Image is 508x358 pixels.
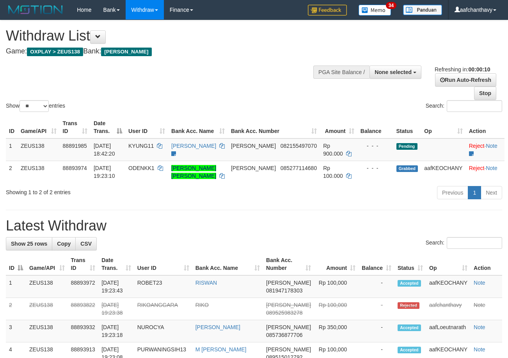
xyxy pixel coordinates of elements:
[359,320,394,342] td: -
[91,116,125,138] th: Date Trans.: activate to sort column descending
[6,48,331,55] h4: Game: Bank:
[134,320,192,342] td: NUROCYA
[471,253,502,275] th: Action
[359,5,391,16] img: Button%20Memo.svg
[26,253,68,275] th: Game/API: activate to sort column ascending
[361,142,390,150] div: - - -
[6,138,18,161] td: 1
[6,253,26,275] th: ID: activate to sort column descending
[359,275,394,298] td: -
[369,66,421,79] button: None selected
[426,237,502,249] label: Search:
[468,66,490,73] strong: 00:00:10
[168,116,228,138] th: Bank Acc. Name: activate to sort column ascending
[447,237,502,249] input: Search:
[466,116,504,138] th: Action
[11,241,47,247] span: Show 25 rows
[323,165,343,179] span: Rp 100.000
[486,143,497,149] a: Note
[6,237,52,250] a: Show 25 rows
[134,298,192,320] td: RIKOANGGARA
[6,28,331,44] h1: Withdraw List
[192,253,263,275] th: Bank Acc. Name: activate to sort column ascending
[231,165,276,171] span: [PERSON_NAME]
[171,165,216,179] a: [PERSON_NAME] [PERSON_NAME]
[134,275,192,298] td: ROBET23
[266,310,302,316] span: Copy 089525983278 to clipboard
[6,161,18,183] td: 2
[393,116,421,138] th: Status
[314,320,359,342] td: Rp 350,000
[474,87,496,100] a: Stop
[195,324,240,330] a: [PERSON_NAME]
[426,320,471,342] td: aafLoeutnarath
[6,218,502,234] h1: Latest Withdraw
[398,280,421,287] span: Accepted
[63,143,87,149] span: 88891985
[361,164,390,172] div: - - -
[266,332,302,338] span: Copy 085736877706 to clipboard
[195,280,217,286] a: RISWAN
[266,346,311,353] span: [PERSON_NAME]
[68,253,99,275] th: Trans ID: activate to sort column ascending
[466,161,504,183] td: ·
[18,138,60,161] td: ZEUS138
[98,298,134,320] td: [DATE] 19:23:38
[314,253,359,275] th: Amount: activate to sort column ascending
[101,48,151,56] span: [PERSON_NAME]
[6,185,206,196] div: Showing 1 to 2 of 2 entries
[421,161,465,183] td: aafKEOCHANY
[426,298,471,320] td: aafchanthavy
[386,2,396,9] span: 34
[6,100,65,112] label: Show entries
[359,298,394,320] td: -
[469,165,485,171] a: Reject
[228,116,320,138] th: Bank Acc. Number: activate to sort column ascending
[266,324,311,330] span: [PERSON_NAME]
[195,346,247,353] a: M [PERSON_NAME]
[18,161,60,183] td: ZEUS138
[308,5,347,16] img: Feedback.jpg
[27,48,83,56] span: OXPLAY > ZEUS138
[52,237,76,250] a: Copy
[396,143,417,150] span: Pending
[231,143,276,149] span: [PERSON_NAME]
[68,298,99,320] td: 88893822
[474,280,485,286] a: Note
[323,143,343,157] span: Rp 900.000
[396,165,418,172] span: Grabbed
[195,302,209,308] a: RIKO
[447,100,502,112] input: Search:
[266,302,311,308] span: [PERSON_NAME]
[80,241,92,247] span: CSV
[421,116,465,138] th: Op: activate to sort column ascending
[466,138,504,161] td: ·
[398,324,421,331] span: Accepted
[426,253,471,275] th: Op: activate to sort column ascending
[357,116,393,138] th: Balance
[320,116,357,138] th: Amount: activate to sort column ascending
[171,143,216,149] a: [PERSON_NAME]
[128,143,154,149] span: KYUNG11
[125,116,168,138] th: User ID: activate to sort column ascending
[469,143,485,149] a: Reject
[313,66,369,79] div: PGA Site Balance /
[26,275,68,298] td: ZEUS138
[474,302,485,308] a: Note
[474,324,485,330] a: Note
[435,66,490,73] span: Refreshing in:
[6,320,26,342] td: 3
[128,165,155,171] span: ODENKK1
[94,165,115,179] span: [DATE] 19:23:10
[98,253,134,275] th: Date Trans.: activate to sort column ascending
[468,186,481,199] a: 1
[263,253,314,275] th: Bank Acc. Number: activate to sort column ascending
[281,143,317,149] span: Copy 082155497070 to clipboard
[266,287,302,294] span: Copy 081947178303 to clipboard
[6,4,65,16] img: MOTION_logo.png
[75,237,97,250] a: CSV
[68,320,99,342] td: 88893932
[26,298,68,320] td: ZEUS138
[20,100,49,112] select: Showentries
[314,298,359,320] td: Rp 100,000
